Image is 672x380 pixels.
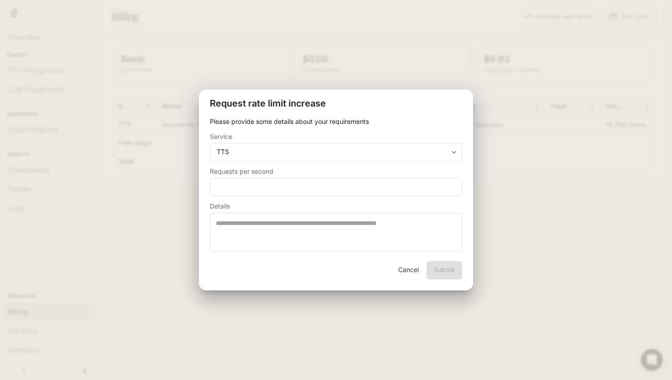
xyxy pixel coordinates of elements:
[210,203,230,209] p: Details
[210,168,273,175] p: Requests per second
[210,134,232,140] p: Service
[210,147,462,156] div: TTS
[210,117,462,126] p: Please provide some details about your requirements
[199,90,473,117] h2: Request rate limit increase
[394,261,423,279] button: Cancel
